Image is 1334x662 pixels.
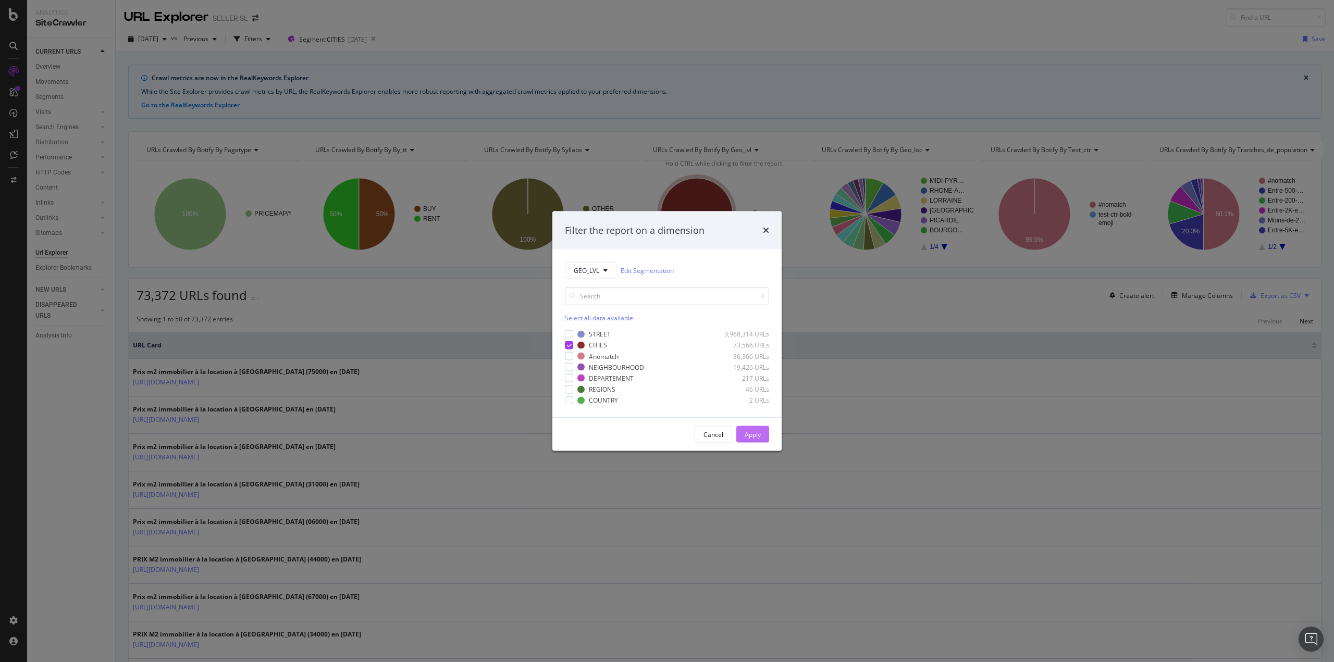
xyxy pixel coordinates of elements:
[589,363,644,371] div: NEIGHBOURHOOD
[621,265,674,276] a: Edit Segmentation
[565,223,705,237] div: Filter the report on a dimension
[718,363,769,371] div: 19,426 URLs
[589,341,607,349] div: CITIES
[718,385,769,394] div: 46 URLs
[1299,627,1324,652] div: Open Intercom Messenger
[589,352,619,360] div: #nomatch
[718,396,769,405] div: 2 URLs
[736,426,769,443] button: Apply
[763,223,769,237] div: times
[589,330,611,339] div: STREET
[589,385,615,394] div: REGIONS
[574,266,599,274] span: GEO_LVL
[589,396,618,405] div: COUNTRY
[695,426,732,443] button: Cancel
[703,430,723,439] div: Cancel
[565,287,769,305] input: Search
[718,373,769,382] div: 217 URLs
[745,430,761,439] div: Apply
[718,352,769,360] div: 36,366 URLs
[552,211,782,451] div: modal
[565,262,616,279] button: GEO_LVL
[565,314,769,322] div: Select all data available
[718,341,769,349] div: 73,566 URLs
[718,330,769,339] div: 3,968,314 URLs
[589,373,634,382] div: DEPARTEMENT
